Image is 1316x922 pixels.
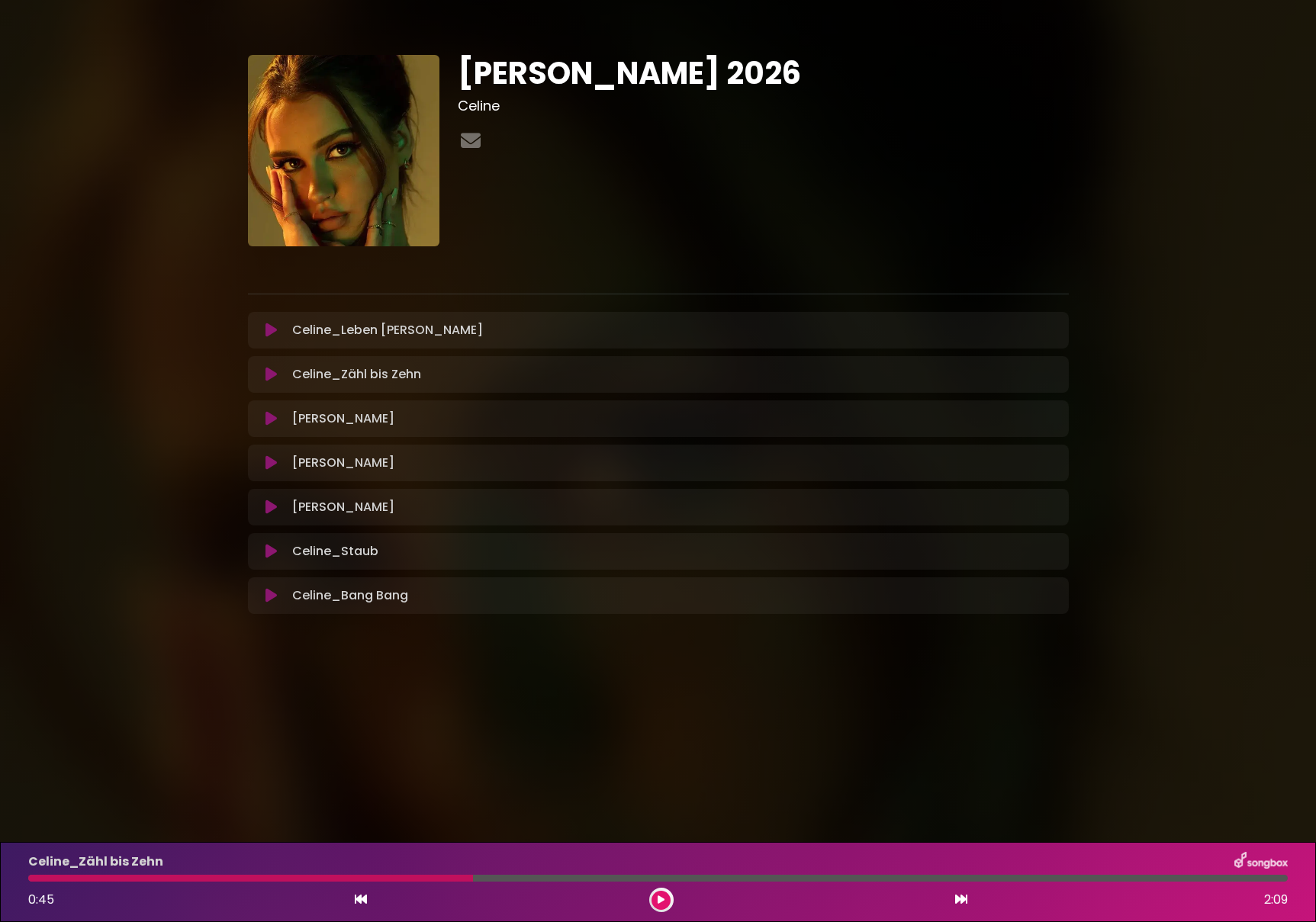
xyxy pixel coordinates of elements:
p: Celine_Bang Bang [292,586,408,605]
p: [PERSON_NAME] [292,454,394,472]
h3: Celine [458,98,1069,114]
h1: [PERSON_NAME] 2026 [458,55,1069,92]
p: Celine_Zähl bis Zehn [292,365,421,384]
p: Celine_Staub [292,542,378,561]
img: Lq3JwxWjTsiZgLSj7RBx [248,55,439,246]
p: [PERSON_NAME] [292,410,394,428]
p: [PERSON_NAME] [292,498,394,516]
p: Celine_Leben [PERSON_NAME] [292,321,483,339]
